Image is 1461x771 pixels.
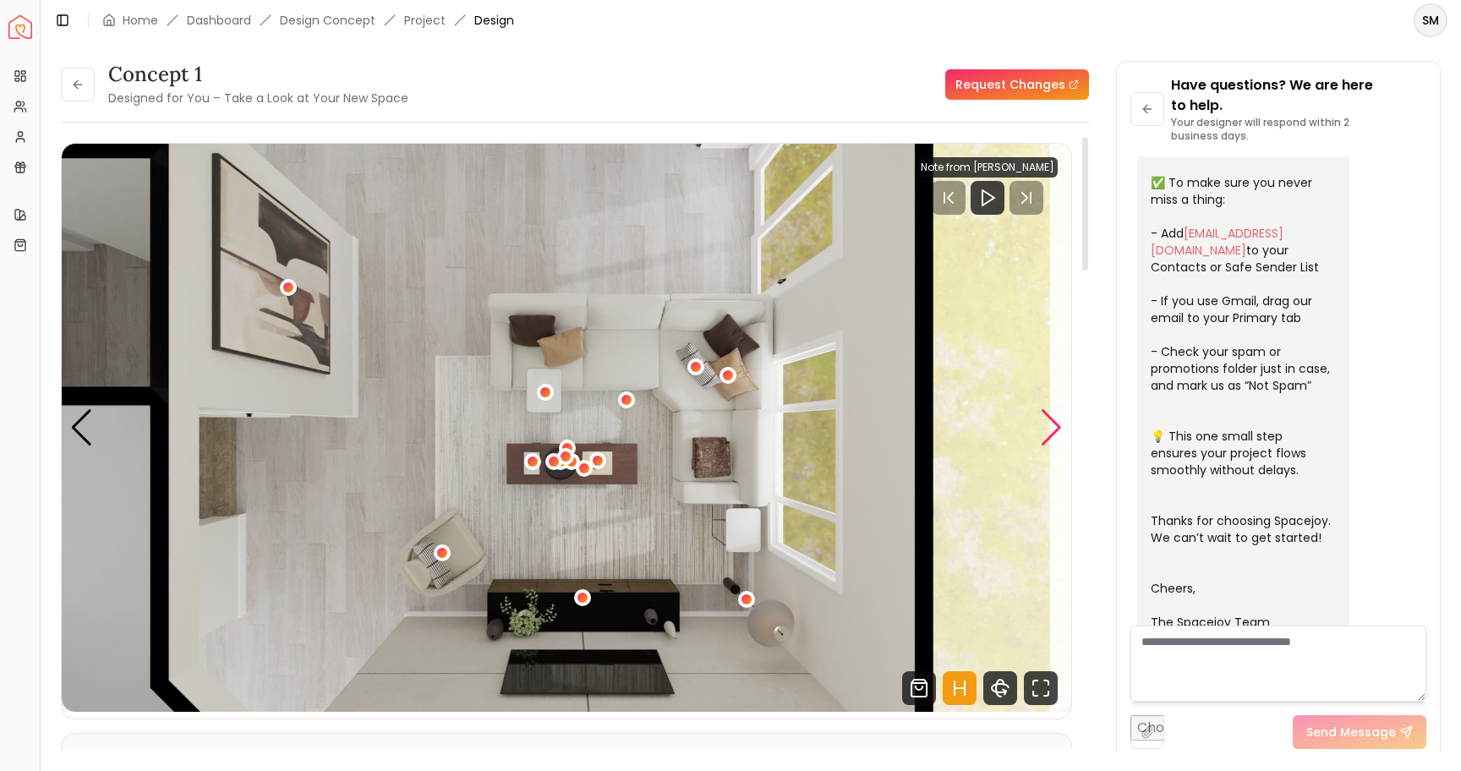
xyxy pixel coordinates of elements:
[474,12,514,29] span: Design
[108,90,408,107] small: Designed for You – Take a Look at Your New Space
[917,157,1058,178] div: Note from [PERSON_NAME]
[404,12,446,29] a: Project
[8,15,32,39] img: Spacejoy Logo
[280,12,375,29] li: Design Concept
[977,188,998,208] svg: Play
[1040,409,1063,446] div: Next slide
[62,144,1071,712] div: Carousel
[943,671,977,705] svg: Hotspots Toggle
[1415,5,1446,36] span: SM
[1171,75,1426,116] p: Have questions? We are here to help.
[8,15,32,39] a: Spacejoy
[187,12,251,29] a: Dashboard
[123,12,158,29] a: Home
[62,144,1071,712] div: 5 / 5
[983,671,1017,705] svg: 360 View
[902,671,936,705] svg: Shop Products from this design
[1151,225,1283,259] a: [EMAIL_ADDRESS][DOMAIN_NAME]
[1024,671,1058,705] svg: Fullscreen
[1414,3,1447,37] button: SM
[1171,116,1426,143] p: Your designer will respond within 2 business days.
[62,144,1071,712] img: Design Render 5
[70,409,93,446] div: Previous slide
[108,61,408,88] h3: concept 1
[945,69,1089,100] a: Request Changes
[102,12,514,29] nav: breadcrumb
